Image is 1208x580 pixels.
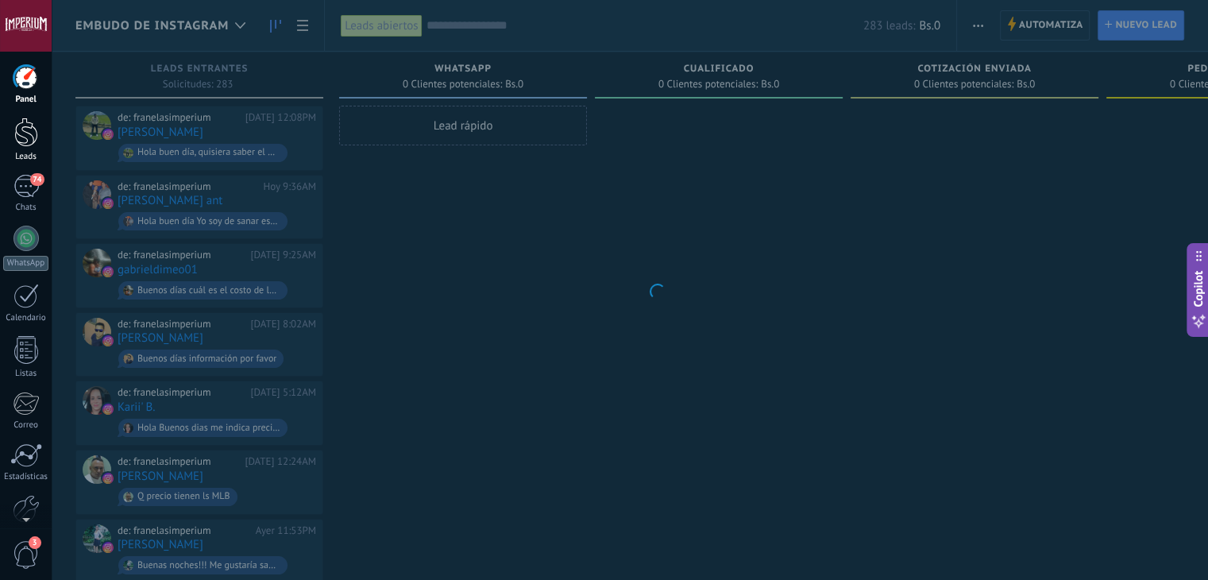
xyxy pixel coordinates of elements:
[3,369,49,379] div: Listas
[3,472,49,482] div: Estadísticas
[1191,271,1206,307] span: Copilot
[3,256,48,271] div: WhatsApp
[29,536,41,549] span: 3
[3,313,49,323] div: Calendario
[3,203,49,213] div: Chats
[3,152,49,162] div: Leads
[30,173,44,186] span: 74
[3,95,49,105] div: Panel
[3,420,49,431] div: Correo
